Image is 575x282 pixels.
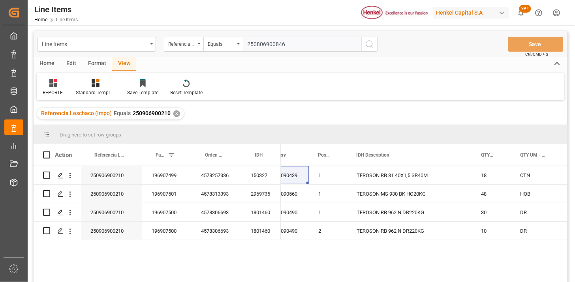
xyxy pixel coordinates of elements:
div: 1 [309,203,347,221]
div: 1801460 [241,222,281,240]
div: Press SPACE to select this row. [34,166,281,185]
span: Referencia Leschaco (impo) [41,110,112,116]
div: 2969735 [241,185,281,203]
span: Ctrl/CMD + S [526,51,549,57]
div: REPORTE. [43,89,64,96]
div: Press SPACE to select this row. [34,185,281,203]
span: Drag here to set row groups [60,132,121,138]
div: 30 [472,203,511,221]
span: Delivery [270,152,286,158]
button: search button [361,37,378,52]
span: QTY - Factura [481,152,494,158]
div: 4578306693 [192,203,241,221]
span: QTY UM - Factura [521,152,546,158]
button: show 100 new notifications [512,4,530,22]
div: Henkel Capital S.A [433,7,509,19]
input: Type to search [243,37,361,52]
div: Referencia Leschaco (impo) [168,39,195,48]
div: 4578313393 [192,185,241,203]
div: 9016090490 [260,222,309,240]
div: ✕ [173,110,180,117]
div: Reset Template [170,89,203,96]
div: 18 [472,166,511,184]
span: 250906900210 [133,110,171,116]
div: 196907501 [142,185,192,203]
div: Edit [60,57,82,71]
div: 1801460 [241,203,281,221]
div: 250906900210 [81,166,142,184]
button: Help Center [530,4,548,22]
span: IDH [255,152,263,158]
div: Standard Templates [76,89,115,96]
div: 4578306693 [192,222,241,240]
div: CTN [511,166,562,184]
div: 10 [472,222,511,240]
div: 2 [309,222,347,240]
div: Press SPACE to select this row. [34,222,281,240]
div: 4578257336 [192,166,241,184]
div: 9016090560 [260,185,309,203]
div: DR [511,222,562,240]
span: 99+ [519,5,531,13]
span: Factura Comercial [156,152,165,158]
div: 150327 [241,166,281,184]
div: TEROSON RB 962 N DR220KG [347,222,472,240]
div: Line Items [34,4,78,15]
span: Posición [318,152,331,158]
button: open menu [38,37,156,52]
button: open menu [164,37,203,52]
div: Action [55,151,72,159]
div: 1 [309,166,347,184]
div: View [112,57,136,71]
div: Equals [208,39,235,48]
span: Orden de Compra [205,152,225,158]
span: IDH Description [357,152,390,158]
div: 196907500 [142,203,192,221]
span: Referencia Leschaco (impo) [94,152,126,158]
div: 9016090490 [260,203,309,221]
div: Line Items [42,39,147,49]
img: Henkel%20logo.jpg_1689854090.jpg [361,6,428,20]
div: 250906900210 [81,203,142,221]
div: 9016090439 [260,166,309,184]
div: Press SPACE to select this row. [34,203,281,222]
div: HOB [511,185,562,203]
div: 250906900210 [81,185,142,203]
div: 196907500 [142,222,192,240]
button: Henkel Capital S.A [433,5,512,20]
div: Save Template [127,89,158,96]
div: 250906900210 [81,222,142,240]
button: open menu [203,37,243,52]
span: Equals [114,110,131,116]
div: TEROSON MS 930 BK HO20KG [347,185,472,203]
div: DR [511,203,562,221]
a: Home [34,17,47,22]
button: Save [508,37,564,52]
div: TEROSON RB 962 N DR220KG [347,203,472,221]
div: Home [34,57,60,71]
div: TEROSON RB 81 40X1,5 SR40M [347,166,472,184]
div: 1 [309,185,347,203]
div: 196907499 [142,166,192,184]
div: Format [82,57,112,71]
div: 48 [472,185,511,203]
